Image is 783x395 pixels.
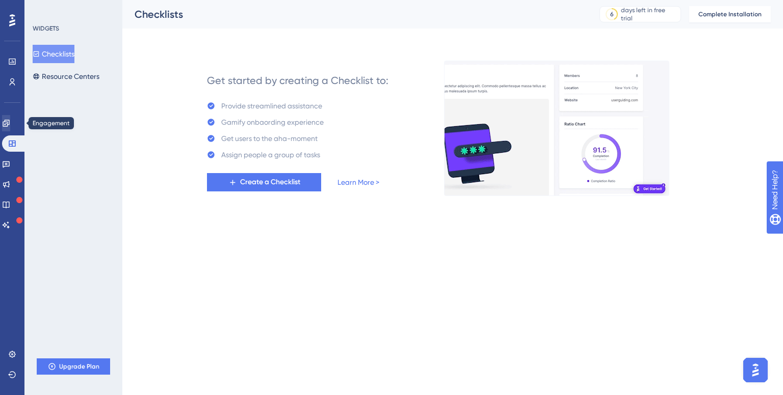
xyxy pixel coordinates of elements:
[135,7,574,21] div: Checklists
[207,173,321,191] button: Create a Checklist
[207,73,388,88] div: Get started by creating a Checklist to:
[444,61,669,196] img: e28e67207451d1beac2d0b01ddd05b56.gif
[740,355,771,385] iframe: UserGuiding AI Assistant Launcher
[689,6,771,22] button: Complete Installation
[37,358,110,375] button: Upgrade Plan
[33,45,74,63] button: Checklists
[337,176,379,188] a: Learn More >
[221,132,318,145] div: Get users to the aha-moment
[221,149,320,161] div: Assign people a group of tasks
[698,10,762,18] span: Complete Installation
[33,24,59,33] div: WIDGETS
[610,10,614,18] div: 6
[221,100,322,112] div: Provide streamlined assistance
[621,6,677,22] div: days left in free trial
[59,362,99,371] span: Upgrade Plan
[33,67,99,86] button: Resource Centers
[24,3,64,15] span: Need Help?
[221,116,324,128] div: Gamify onbaording experience
[240,176,300,188] span: Create a Checklist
